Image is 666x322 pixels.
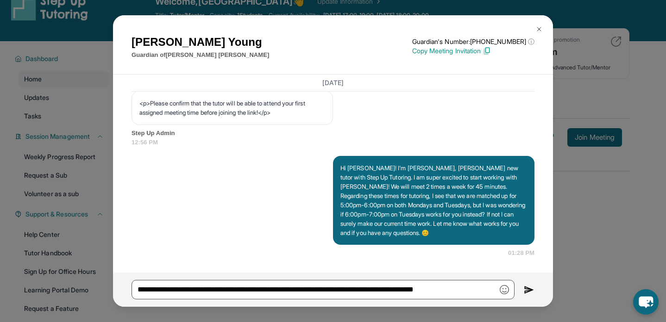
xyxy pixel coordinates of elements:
img: Send icon [524,285,534,296]
button: chat-button [633,289,659,315]
span: 12:56 PM [132,138,534,147]
img: Emoji [500,285,509,294]
p: Guardian of [PERSON_NAME] [PERSON_NAME] [132,50,269,60]
span: ⓘ [528,37,534,46]
p: <p>Please confirm that the tutor will be able to attend your first assigned meeting time before j... [139,99,325,117]
h1: [PERSON_NAME] Young [132,34,269,50]
span: Step Up Admin [132,129,534,138]
img: Copy Icon [483,47,491,55]
img: Close Icon [535,25,543,33]
span: 01:28 PM [508,248,534,258]
p: Copy Meeting Invitation [412,46,534,56]
p: Guardian's Number: [PHONE_NUMBER] [412,37,534,46]
p: Hi [PERSON_NAME]! I'm [PERSON_NAME], [PERSON_NAME] new tutor with Step Up Tutoring. I am super ex... [340,163,527,237]
h3: [DATE] [132,78,534,87]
